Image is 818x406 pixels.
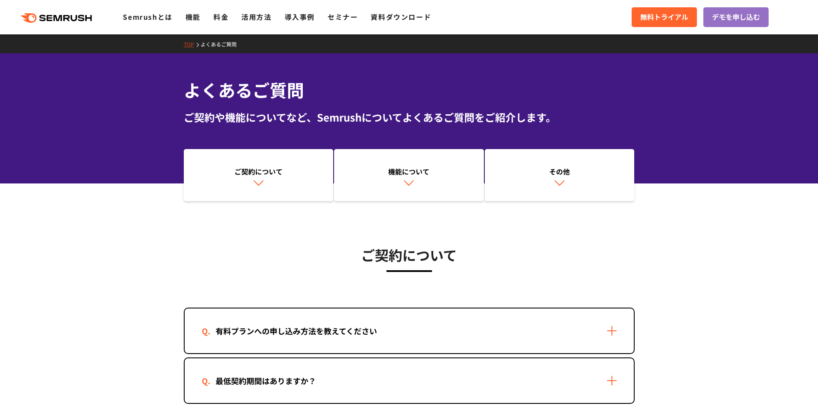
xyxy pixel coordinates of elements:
a: TOP [184,40,201,48]
a: 活用方法 [241,12,271,22]
div: 有料プランへの申し込み方法を教えてください [202,325,391,337]
h1: よくあるご質問 [184,77,635,103]
span: デモを申し込む [712,12,760,23]
a: デモを申し込む [703,7,769,27]
a: 無料トライアル [632,7,697,27]
div: 機能について [338,166,480,177]
a: セミナー [328,12,358,22]
div: ご契約について [188,166,329,177]
a: その他 [485,149,635,201]
a: ご契約について [184,149,334,201]
div: 最低契約期間はありますか？ [202,375,330,387]
div: ご契約や機能についてなど、Semrushについてよくあるご質問をご紹介します。 [184,110,635,125]
a: よくあるご質問 [201,40,243,48]
a: 資料ダウンロード [371,12,431,22]
a: 機能について [334,149,484,201]
h3: ご契約について [184,244,635,266]
div: その他 [489,166,630,177]
a: Semrushとは [123,12,172,22]
a: 導入事例 [285,12,315,22]
a: 料金 [213,12,228,22]
span: 無料トライアル [640,12,688,23]
a: 機能 [185,12,201,22]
